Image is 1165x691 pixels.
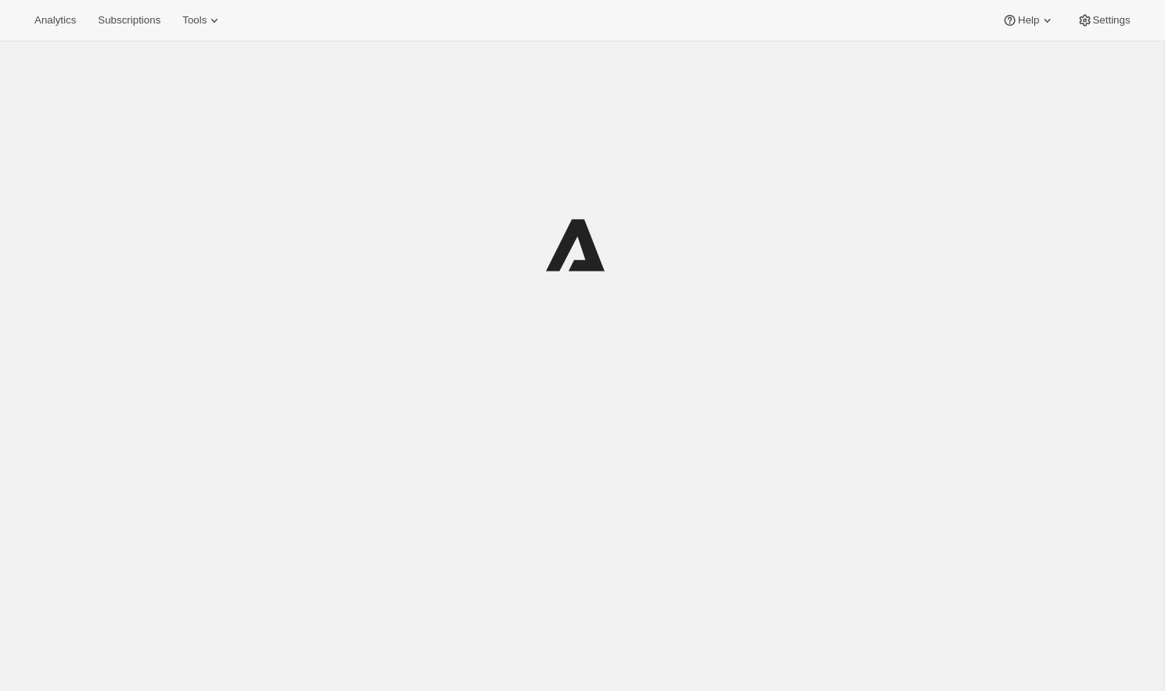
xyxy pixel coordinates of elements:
button: Tools [173,9,232,31]
span: Tools [182,14,207,27]
span: Subscriptions [98,14,160,27]
span: Help [1018,14,1039,27]
button: Analytics [25,9,85,31]
button: Help [993,9,1064,31]
span: Settings [1093,14,1131,27]
span: Analytics [34,14,76,27]
button: Settings [1068,9,1140,31]
button: Subscriptions [88,9,170,31]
